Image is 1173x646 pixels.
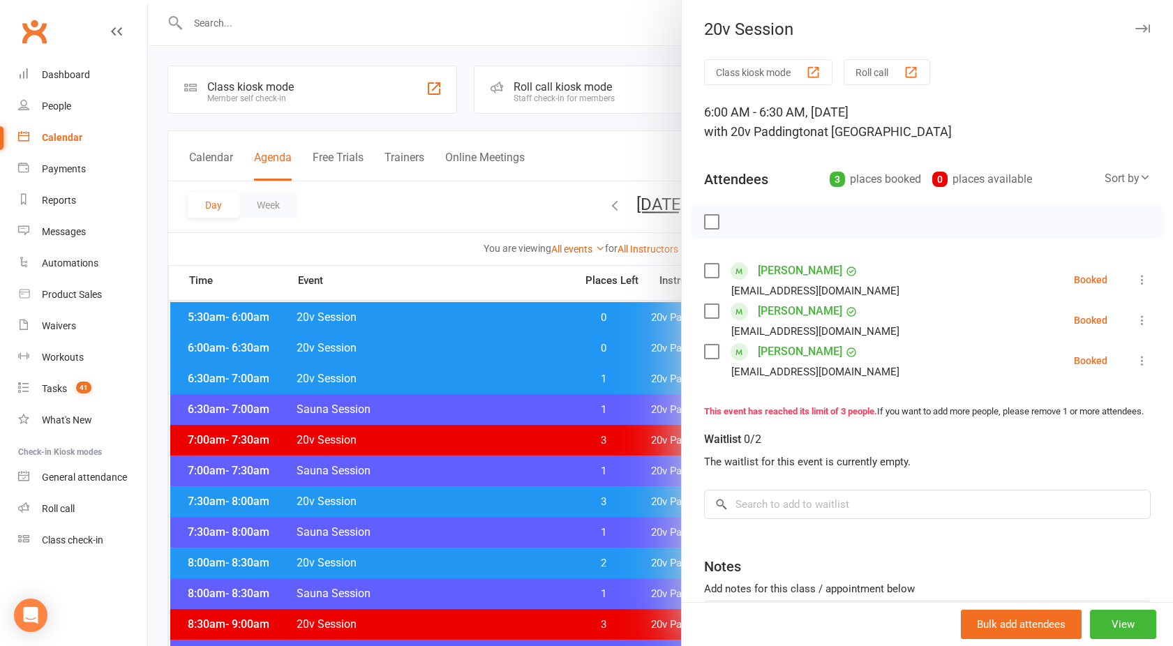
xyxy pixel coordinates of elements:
[1105,170,1151,188] div: Sort by
[42,383,67,394] div: Tasks
[932,170,1032,189] div: places available
[844,59,930,85] button: Roll call
[42,352,84,363] div: Workouts
[758,260,842,282] a: [PERSON_NAME]
[704,59,832,85] button: Class kiosk mode
[758,340,842,363] a: [PERSON_NAME]
[42,195,76,206] div: Reports
[76,382,91,393] span: 41
[18,279,147,310] a: Product Sales
[42,320,76,331] div: Waivers
[42,257,98,269] div: Automations
[14,599,47,632] div: Open Intercom Messenger
[817,124,952,139] span: at [GEOGRAPHIC_DATA]
[18,216,147,248] a: Messages
[18,342,147,373] a: Workouts
[42,534,103,546] div: Class check-in
[42,414,92,426] div: What's New
[731,282,899,300] div: [EMAIL_ADDRESS][DOMAIN_NAME]
[731,322,899,340] div: [EMAIL_ADDRESS][DOMAIN_NAME]
[18,493,147,525] a: Roll call
[18,185,147,216] a: Reports
[42,100,71,112] div: People
[18,91,147,122] a: People
[42,226,86,237] div: Messages
[830,170,921,189] div: places booked
[1074,315,1107,325] div: Booked
[42,69,90,80] div: Dashboard
[704,124,817,139] span: with 20v Paddington
[704,103,1151,142] div: 6:00 AM - 6:30 AM, [DATE]
[704,490,1151,519] input: Search to add to waitlist
[704,170,768,189] div: Attendees
[42,132,82,143] div: Calendar
[1074,356,1107,366] div: Booked
[18,525,147,556] a: Class kiosk mode
[1074,275,1107,285] div: Booked
[704,580,1151,597] div: Add notes for this class / appointment below
[830,172,845,187] div: 3
[42,503,75,514] div: Roll call
[18,122,147,153] a: Calendar
[1090,610,1156,639] button: View
[704,406,877,416] strong: This event has reached its limit of 3 people.
[932,172,948,187] div: 0
[42,163,86,174] div: Payments
[42,289,102,300] div: Product Sales
[17,14,52,49] a: Clubworx
[18,462,147,493] a: General attendance kiosk mode
[18,153,147,185] a: Payments
[704,430,761,449] div: Waitlist
[42,472,127,483] div: General attendance
[704,557,741,576] div: Notes
[731,363,899,381] div: [EMAIL_ADDRESS][DOMAIN_NAME]
[18,248,147,279] a: Automations
[704,405,1151,419] div: If you want to add more people, please remove 1 or more attendees.
[18,405,147,436] a: What's New
[961,610,1082,639] button: Bulk add attendees
[18,59,147,91] a: Dashboard
[744,430,761,449] div: 0/2
[18,310,147,342] a: Waivers
[18,373,147,405] a: Tasks 41
[758,300,842,322] a: [PERSON_NAME]
[704,453,1151,470] div: The waitlist for this event is currently empty.
[682,20,1173,39] div: 20v Session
